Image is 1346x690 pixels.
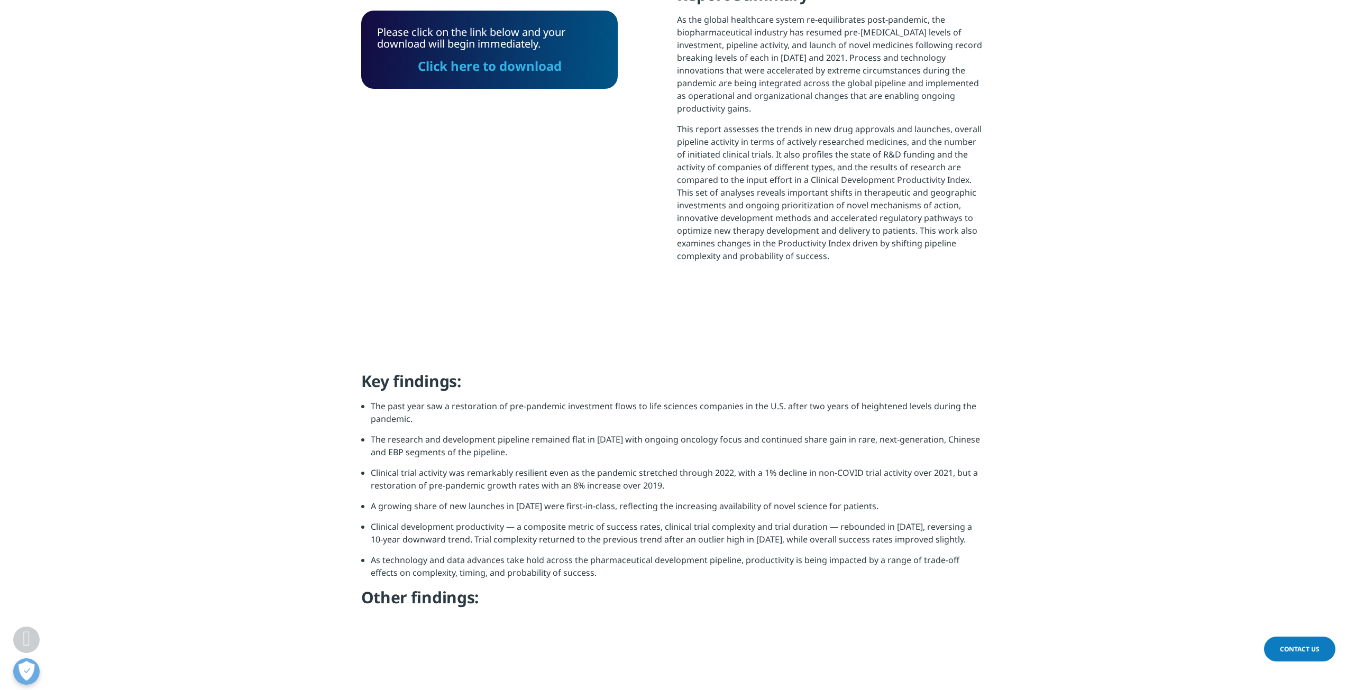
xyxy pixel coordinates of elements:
a: Click here to download [418,57,562,75]
li: Clinical trial activity was remarkably resilient even as the pandemic stretched through 2022, wit... [371,466,985,500]
p: As the global healthcare system re-equilibrates post-pandemic, the biopharmaceutical industry has... [677,13,985,123]
p: This report assesses the trends in new drug approvals and launches, overall pipeline activity in ... [677,123,985,270]
h4: Key findings: [361,371,985,400]
div: Please click on the link below and your download will begin immediately. [377,26,602,73]
li: The research and development pipeline remained flat in [DATE] with ongoing oncology focus and con... [371,433,985,466]
a: Contact Us [1264,637,1335,661]
li: A growing share of new launches in [DATE] were first-in-class, reflecting the increasing availabi... [371,500,985,520]
span: Contact Us [1280,645,1320,654]
li: As technology and data advances take hold across the pharmaceutical development pipeline, product... [371,554,985,587]
li: The past year saw a restoration of pre-pandemic investment flows to life sciences companies in th... [371,400,985,433]
button: Open Preferences [13,658,40,685]
h4: Other findings: [361,587,985,616]
li: Clinical development productivity — a composite metric of success rates, clinical trial complexit... [371,520,985,554]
